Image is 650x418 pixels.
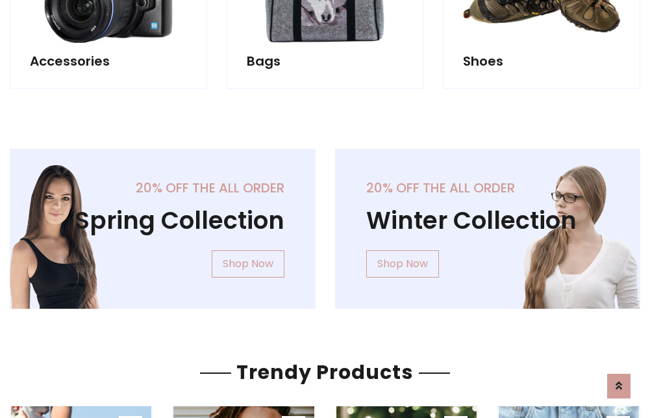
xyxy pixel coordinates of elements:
h1: Spring Collection [41,206,284,235]
h1: Winter Collection [366,206,610,235]
h5: 20% off the all order [41,180,284,196]
a: Shop Now [366,250,439,278]
h5: Bags [247,53,404,69]
h5: 20% off the all order [366,180,610,196]
span: Trendy Products [231,358,419,386]
h5: Accessories [30,53,187,69]
a: Shop Now [212,250,284,278]
h5: Shoes [463,53,620,69]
